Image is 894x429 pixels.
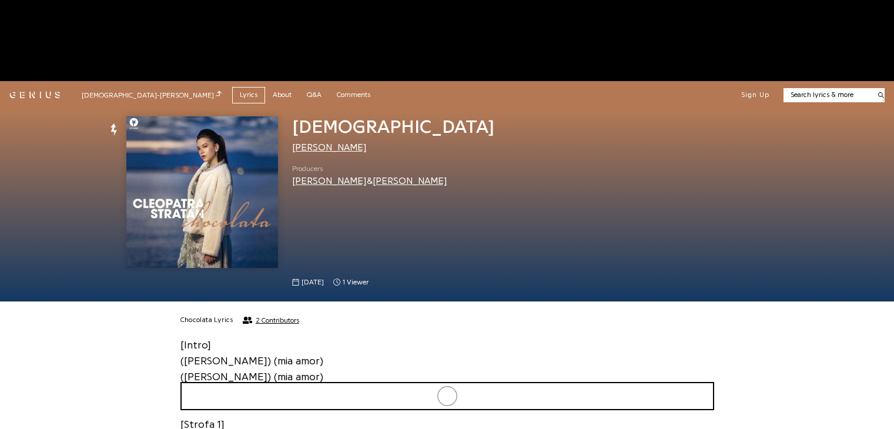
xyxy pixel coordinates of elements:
[243,316,299,324] button: 2 Contributors
[373,176,447,186] a: [PERSON_NAME]
[82,89,222,100] div: [DEMOGRAPHIC_DATA] - [PERSON_NAME]
[741,91,769,100] button: Sign Up
[292,176,367,186] a: [PERSON_NAME]
[299,87,329,103] a: Q&A
[292,164,447,174] span: Producers
[292,143,367,152] a: [PERSON_NAME]
[292,118,494,136] span: [DEMOGRAPHIC_DATA]
[265,87,299,103] a: About
[126,116,278,268] img: Cover art for Chocolata by Cleopatra Stratan
[783,90,871,100] input: Search lyrics & more
[302,277,324,287] span: [DATE]
[333,277,369,287] span: 1 viewer
[180,316,233,325] h2: Chocolata Lyrics
[292,175,447,188] div: &
[329,87,378,103] a: Comments
[256,316,299,324] span: 2 Contributors
[343,277,369,287] span: 1 viewer
[232,87,265,103] a: Lyrics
